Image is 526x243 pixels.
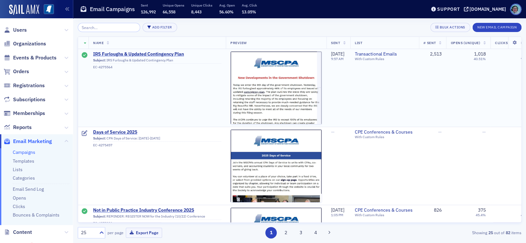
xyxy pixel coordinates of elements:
button: 1 [265,227,277,238]
a: Bounces & Complaints [13,212,59,218]
div: Draft [82,130,88,137]
span: Preview [230,40,247,45]
a: Templates [13,158,34,164]
div: With Custom Rules [355,213,414,217]
div: Sent [82,208,88,215]
span: Subject: [93,58,106,62]
a: Opens [13,195,26,201]
div: 25 [81,229,95,236]
div: 375 [478,207,486,213]
a: Categories [13,175,35,181]
a: Memberships [4,110,45,117]
a: Registrations [4,82,45,89]
span: Profile [510,4,521,15]
div: IRS Furloughs & Updated Contingency Plan [93,58,221,64]
img: SailAMX [44,4,54,14]
a: IRS Furloughs & Updated Contingency Plan [93,51,221,57]
div: Bulk Actions [439,25,465,29]
span: Email Marketing [13,138,52,145]
div: Sent [82,52,88,59]
label: per page [107,230,123,235]
div: REMINDER: REGISTER NOW for the Industry (10/22) Conference [93,214,221,220]
div: With Custom Rules [355,57,414,61]
img: SailAMX [9,5,39,15]
span: Registrations [13,82,45,89]
span: Reports [13,124,32,131]
span: # Sent [423,40,436,45]
a: Users [4,26,27,34]
span: 126,992 [141,9,156,14]
button: 4 [310,227,321,238]
span: Subject: [93,214,106,219]
span: Content [13,229,32,236]
a: Campaigns [13,149,35,155]
span: Opens (Unique) [451,40,480,45]
div: Support [437,6,460,12]
div: 2,513 [423,51,441,57]
span: Subject: [93,136,106,140]
div: EC-4275457 [93,143,221,147]
button: New Email Campaign [472,23,521,32]
span: [DATE] [331,51,344,57]
button: Add Filter [142,23,177,32]
span: 13.05% [242,9,256,14]
a: Transactional Emails [355,51,414,57]
a: Clicks [13,203,25,209]
div: 40.51% [474,57,486,61]
div: With Custom Rules [355,135,414,139]
div: CPA Days of Service: [DATE]-[DATE] [93,136,221,142]
time: 9:57 AM [331,57,344,61]
span: 56.60% [219,9,234,14]
span: Not in Public Practice Industry Conference 2025 [93,207,221,213]
span: 8,443 [191,9,202,14]
a: Email Send Log [13,186,44,192]
span: — [438,129,441,135]
a: Subscriptions [4,96,45,103]
strong: 25 [487,230,494,235]
span: 66,558 [163,9,175,14]
a: Content [4,229,32,236]
div: 1,018 [474,51,486,57]
a: Events & Products [4,54,57,61]
span: Clicks (Unique) [495,40,525,45]
span: — [482,129,486,135]
span: Events & Products [13,54,57,61]
div: Showing out of items [378,230,521,235]
a: Days of Service 2025 [93,129,221,135]
span: Memberships [13,110,45,117]
span: Users [13,26,27,34]
strong: 82 [504,230,511,235]
a: CPE Conferences & Courses [355,207,414,213]
button: [DOMAIN_NAME] [464,7,508,11]
div: EC-4275564 [93,65,221,69]
p: Unique Clicks [191,3,212,8]
p: Avg. Open [219,3,235,8]
time: 1:05 PM [331,213,343,217]
button: 2 [280,227,291,238]
span: — [331,129,335,135]
div: EC-4275331 [93,221,221,225]
p: Avg. Click [242,3,257,8]
button: Bulk Actions [430,23,470,32]
a: View Homepage [39,4,54,15]
span: Orders [13,68,29,75]
div: 45.4% [476,213,486,217]
a: Orders [4,68,29,75]
div: 826 [423,207,441,213]
button: 3 [295,227,306,238]
a: Lists [13,167,23,172]
button: Export Page [126,228,162,238]
a: CPE Conferences & Courses [355,129,414,135]
a: New Email Campaign [472,24,521,30]
div: [DOMAIN_NAME] [469,6,506,12]
a: Organizations [4,40,46,47]
p: Unique Opens [163,3,184,8]
span: Organizations [13,40,46,47]
span: Subscriptions [13,96,45,103]
span: Sent [331,40,340,45]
